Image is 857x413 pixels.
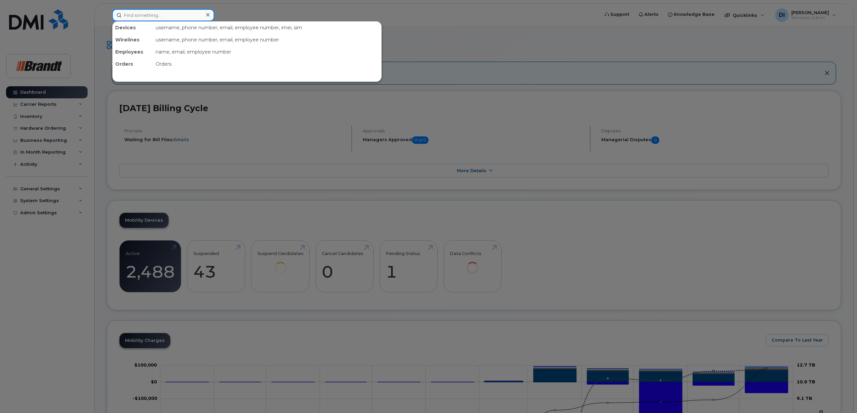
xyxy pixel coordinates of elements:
div: Orders [113,58,153,70]
div: username, phone number, email, employee number [153,34,381,46]
div: name, email, employee number [153,46,381,58]
div: Wirelines [113,34,153,46]
div: Employees [113,46,153,58]
div: Orders [153,58,381,70]
div: Devices [113,22,153,34]
div: username, phone number, email, employee number, imei, sim [153,22,381,34]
